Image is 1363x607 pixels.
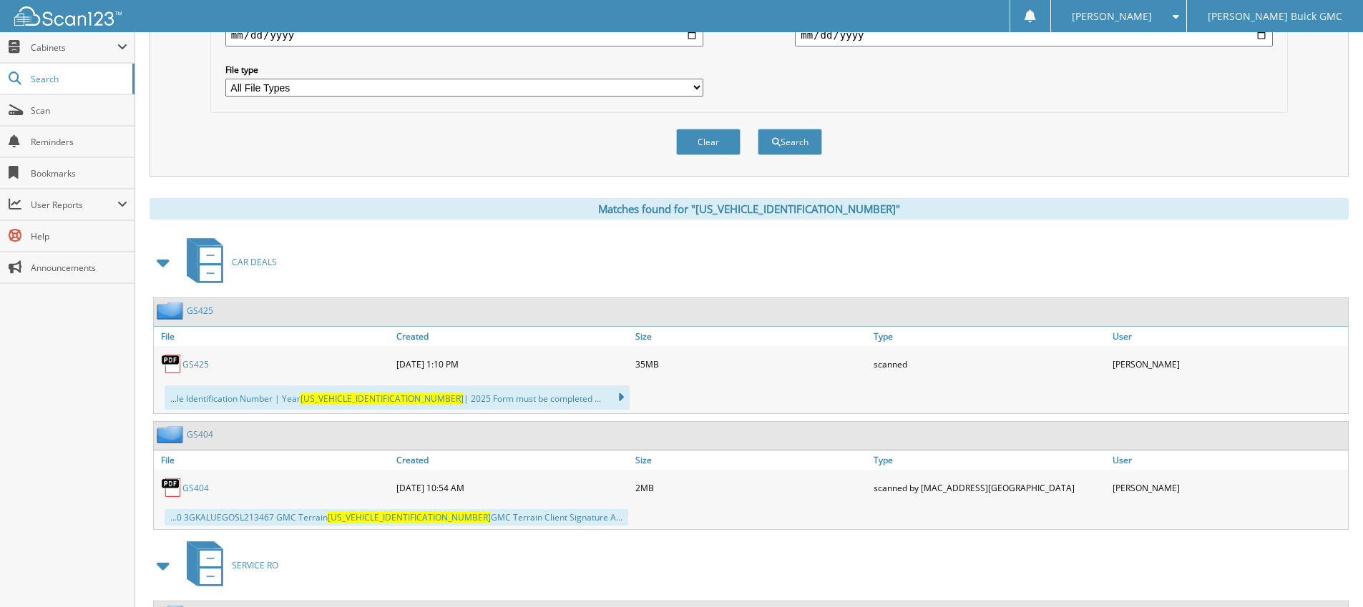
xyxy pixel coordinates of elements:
[795,24,1273,46] input: end
[165,509,628,525] div: ...0 3GKALUEGOSL213467 GMC Terrain GMC Terrain Client Signature A...
[1208,12,1342,21] span: [PERSON_NAME] Buick GMC
[328,511,491,523] span: [US_VEHICLE_IDENTIFICATION_NUMBER]
[393,450,632,470] a: Created
[870,450,1109,470] a: Type
[161,477,182,498] img: PDF.png
[232,256,277,268] span: CAR DEALS
[1072,12,1152,21] span: [PERSON_NAME]
[758,129,822,155] button: Search
[870,327,1109,346] a: Type
[31,136,127,148] span: Reminders
[150,198,1349,219] div: Matches found for "[US_VEHICLE_IDENTIFICATION_NUMBER]"
[182,482,209,494] a: GS404
[165,385,630,410] div: ...le Identification Number | Year | 2025 Form must be completed ...
[161,353,182,375] img: PDF.png
[31,230,127,242] span: Help
[1109,473,1348,502] div: [PERSON_NAME]
[31,41,117,54] span: Cabinets
[187,428,213,440] a: GS404
[157,302,187,320] img: folder2.png
[225,64,703,76] label: File type
[225,24,703,46] input: start
[178,234,277,290] a: CAR DEALS
[632,327,871,346] a: Size
[31,104,127,117] span: Scan
[182,358,209,370] a: GS425
[393,473,632,502] div: [DATE] 10:54 AM
[632,350,871,378] div: 35MB
[31,167,127,179] span: Bookmarks
[393,350,632,378] div: [DATE] 1:10 PM
[301,393,464,405] span: [US_VEHICLE_IDENTIFICATION_NUMBER]
[187,305,213,317] a: GS425
[14,6,122,26] img: scan123-logo-white.svg
[393,327,632,346] a: Created
[870,350,1109,378] div: scanned
[157,425,187,443] img: folder2.png
[1291,538,1363,607] iframe: Chat Widget
[1109,450,1348,470] a: User
[31,199,117,211] span: User Reports
[232,559,278,571] span: SERVICE RO
[632,450,871,470] a: Size
[31,262,127,274] span: Announcements
[632,473,871,502] div: 2MB
[676,129,741,155] button: Clear
[870,473,1109,502] div: scanned by [MAC_ADDRESS][GEOGRAPHIC_DATA]
[154,327,393,346] a: File
[1109,350,1348,378] div: [PERSON_NAME]
[154,450,393,470] a: File
[31,73,125,85] span: Search
[1109,327,1348,346] a: User
[178,537,278,593] a: SERVICE RO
